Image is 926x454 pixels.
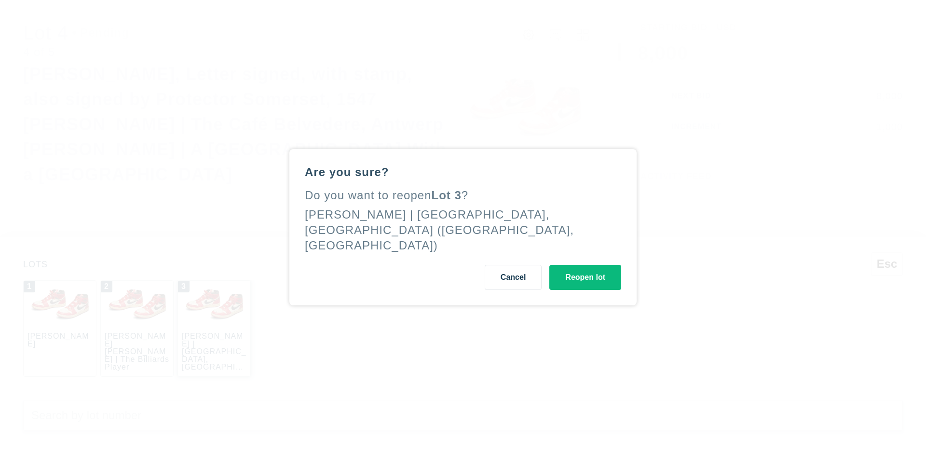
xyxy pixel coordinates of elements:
[305,188,621,203] div: Do you want to reopen ?
[549,265,621,290] button: Reopen lot
[485,265,542,290] button: Cancel
[432,189,462,202] span: Lot 3
[305,208,574,252] div: [PERSON_NAME] | [GEOGRAPHIC_DATA], [GEOGRAPHIC_DATA] ([GEOGRAPHIC_DATA], [GEOGRAPHIC_DATA])
[305,165,621,180] div: Are you sure?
